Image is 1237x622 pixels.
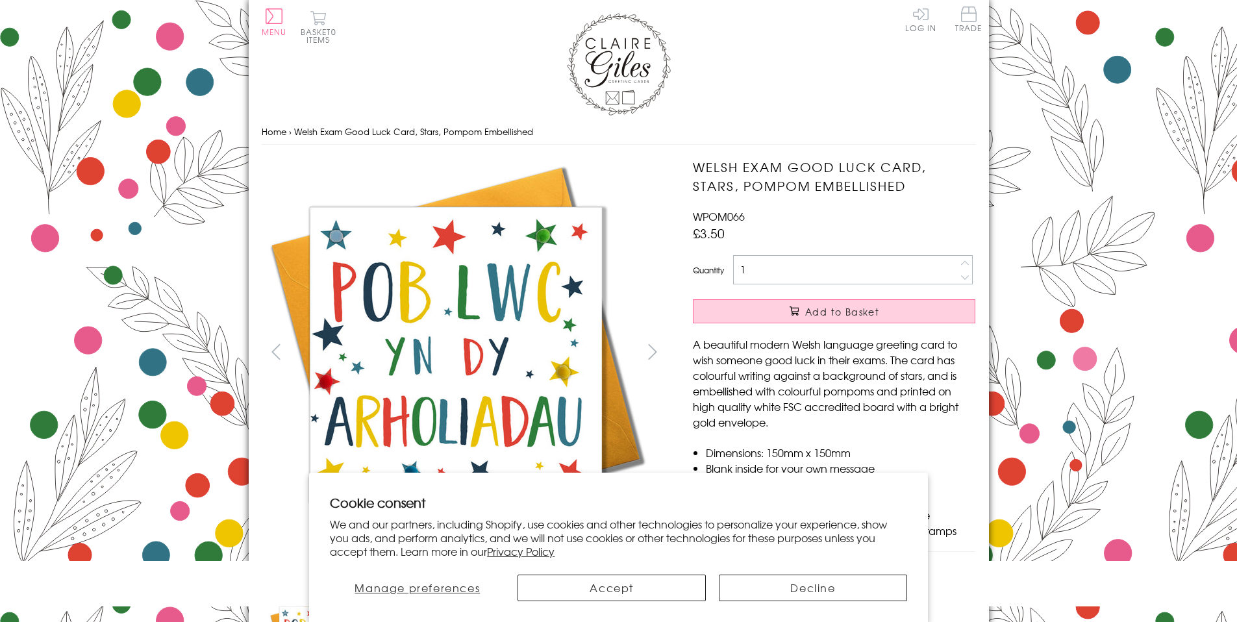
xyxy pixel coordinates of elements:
span: › [289,125,292,138]
button: Basket0 items [301,10,336,44]
span: £3.50 [693,224,725,242]
label: Quantity [693,264,724,276]
button: Menu [262,8,287,36]
span: Trade [955,6,982,32]
h2: Cookie consent [330,493,907,512]
li: Blank inside for your own message [706,460,975,476]
li: Dimensions: 150mm x 150mm [706,445,975,460]
p: A beautiful modern Welsh language greeting card to wish someone good luck in their exams. The car... [693,336,975,430]
a: Trade [955,6,982,34]
button: prev [262,337,291,366]
a: Log In [905,6,936,32]
a: Home [262,125,286,138]
span: Manage preferences [355,580,480,595]
button: Manage preferences [330,575,505,601]
button: Decline [719,575,907,601]
p: We and our partners, including Shopify, use cookies and other technologies to personalize your ex... [330,517,907,558]
button: Add to Basket [693,299,975,323]
button: Accept [518,575,706,601]
a: Privacy Policy [487,543,555,559]
nav: breadcrumbs [262,119,976,145]
span: Menu [262,26,287,38]
button: next [638,337,667,366]
span: 0 items [306,26,336,45]
h1: Welsh Exam Good Luck Card, Stars, Pompom Embellished [693,158,975,195]
img: Claire Giles Greetings Cards [567,13,671,116]
span: Add to Basket [805,305,879,318]
img: Welsh Exam Good Luck Card, Stars, Pompom Embellished [667,158,1056,493]
span: Welsh Exam Good Luck Card, Stars, Pompom Embellished [294,125,533,138]
span: WPOM066 [693,208,745,224]
img: Welsh Exam Good Luck Card, Stars, Pompom Embellished [261,158,651,547]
